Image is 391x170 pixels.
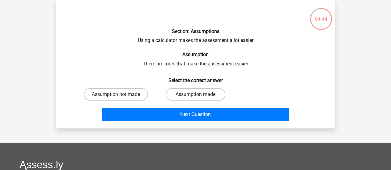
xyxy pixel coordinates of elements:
[59,5,333,123] div: Using a calculator makes the assessment a lot easier There are tools that make the assessment easier
[84,88,148,101] label: Assumption not made
[309,7,333,23] div: 04:44
[66,28,325,34] h6: Section: Assumptions
[166,88,225,101] label: Assumption made
[66,73,325,83] h6: Select the correct answer
[66,52,325,57] h6: Assumption
[102,108,289,121] button: Next Question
